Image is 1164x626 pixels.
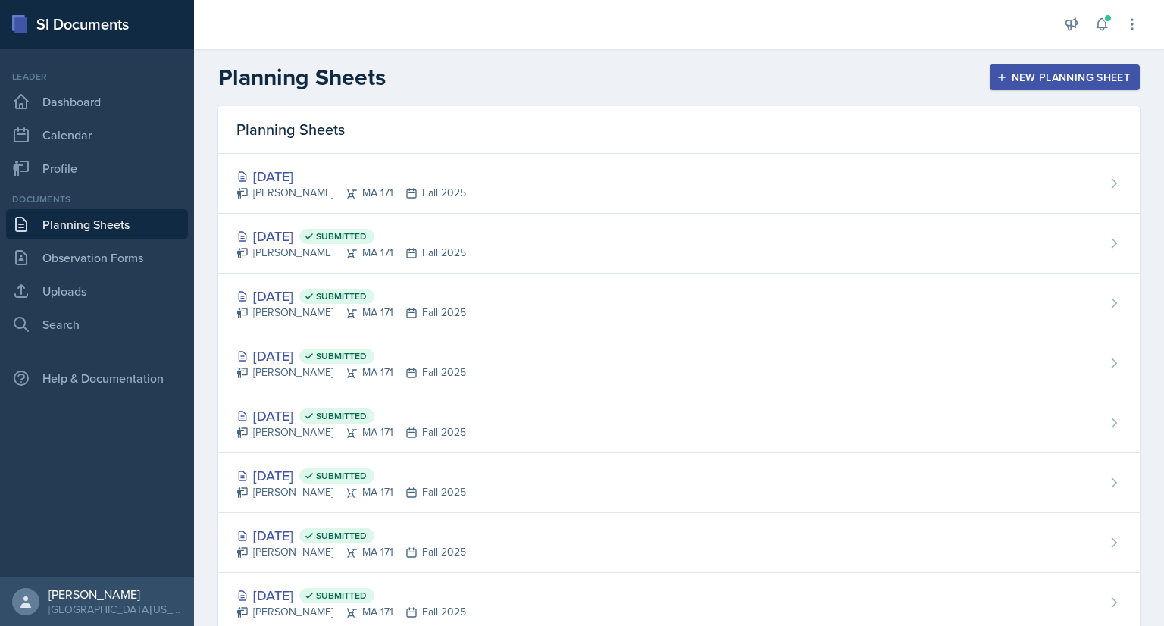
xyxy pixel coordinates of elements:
a: Dashboard [6,86,188,117]
a: [DATE] Submitted [PERSON_NAME]MA 171Fall 2025 [218,214,1140,274]
div: Leader [6,70,188,83]
a: [DATE] Submitted [PERSON_NAME]MA 171Fall 2025 [218,513,1140,573]
span: Submitted [316,470,367,482]
a: [DATE] Submitted [PERSON_NAME]MA 171Fall 2025 [218,393,1140,453]
div: [DATE] [236,405,466,426]
div: [PERSON_NAME] MA 171 Fall 2025 [236,305,466,321]
div: [DATE] [236,465,466,486]
div: [PERSON_NAME] MA 171 Fall 2025 [236,365,466,380]
div: [DATE] [236,226,466,246]
a: Uploads [6,276,188,306]
div: [DATE] [236,286,466,306]
a: [DATE] Submitted [PERSON_NAME]MA 171Fall 2025 [218,453,1140,513]
a: Observation Forms [6,243,188,273]
a: [DATE] [PERSON_NAME]MA 171Fall 2025 [218,154,1140,214]
div: [DATE] [236,585,466,606]
a: Profile [6,153,188,183]
span: Submitted [316,290,367,302]
a: [DATE] Submitted [PERSON_NAME]MA 171Fall 2025 [218,274,1140,333]
div: [PERSON_NAME] MA 171 Fall 2025 [236,544,466,560]
div: Planning Sheets [218,106,1140,154]
a: [DATE] Submitted [PERSON_NAME]MA 171Fall 2025 [218,333,1140,393]
div: [DATE] [236,525,466,546]
span: Submitted [316,530,367,542]
div: [GEOGRAPHIC_DATA][US_STATE] in [GEOGRAPHIC_DATA] [48,602,182,617]
h2: Planning Sheets [218,64,386,91]
div: [PERSON_NAME] MA 171 Fall 2025 [236,245,466,261]
div: Documents [6,192,188,206]
span: Submitted [316,590,367,602]
span: Submitted [316,350,367,362]
div: [PERSON_NAME] MA 171 Fall 2025 [236,604,466,620]
a: Calendar [6,120,188,150]
div: [PERSON_NAME] MA 171 Fall 2025 [236,484,466,500]
div: [PERSON_NAME] MA 171 Fall 2025 [236,424,466,440]
button: New Planning Sheet [990,64,1140,90]
span: Submitted [316,230,367,243]
span: Submitted [316,410,367,422]
div: Help & Documentation [6,363,188,393]
div: [DATE] [236,166,466,186]
div: New Planning Sheet [1000,71,1130,83]
a: Search [6,309,188,340]
div: [PERSON_NAME] [48,587,182,602]
a: Planning Sheets [6,209,188,239]
div: [PERSON_NAME] MA 171 Fall 2025 [236,185,466,201]
div: [DATE] [236,346,466,366]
